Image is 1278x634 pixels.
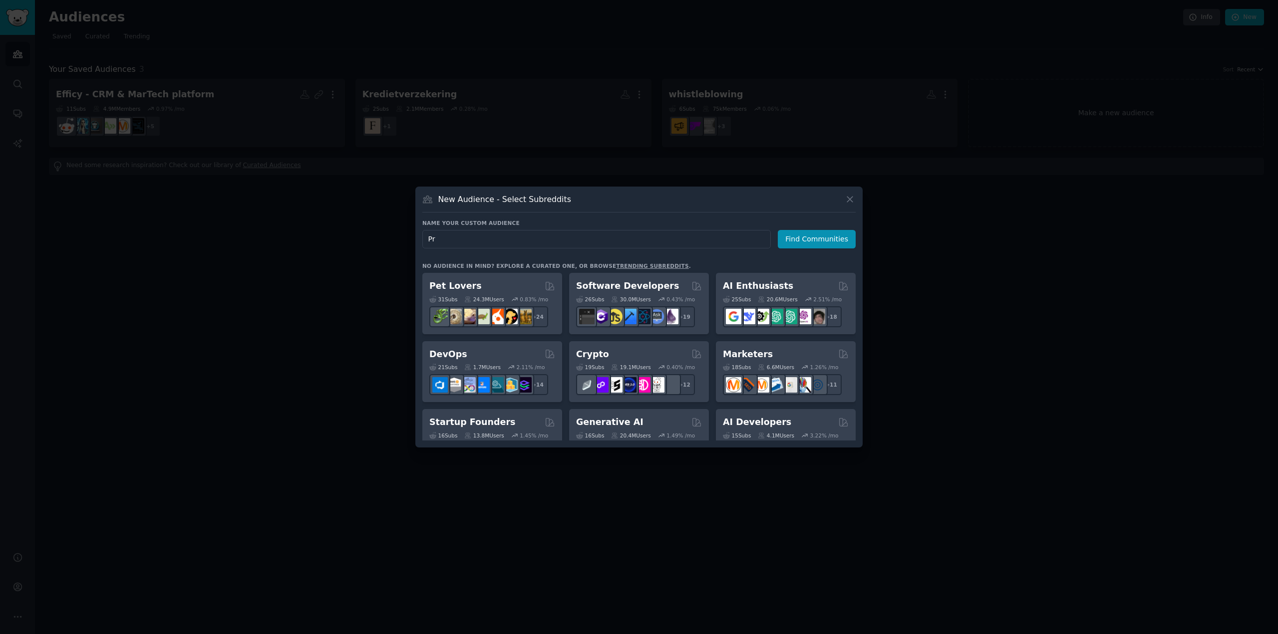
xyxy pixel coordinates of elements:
img: herpetology [432,309,448,324]
img: ArtificalIntelligence [810,309,825,324]
img: Docker_DevOps [460,377,476,393]
input: Pick a short name, like "Digital Marketers" or "Movie-Goers" [422,230,771,248]
img: defiblockchain [635,377,650,393]
img: DeepSeek [740,309,755,324]
img: csharp [593,309,609,324]
img: chatgpt_promptDesign [768,309,783,324]
img: ethfinance [579,377,595,393]
h3: New Audience - Select Subreddits [438,194,571,205]
img: dogbreed [516,309,532,324]
img: elixir [663,309,678,324]
img: leopardgeckos [460,309,476,324]
h3: Name your custom audience [422,219,856,226]
div: 1.49 % /mo [666,432,695,439]
img: CryptoNews [649,377,664,393]
h2: AI Developers [723,416,791,428]
img: DevOpsLinks [474,377,490,393]
img: PlatformEngineers [516,377,532,393]
h2: Generative AI [576,416,643,428]
div: 3.22 % /mo [810,432,839,439]
h2: AI Enthusiasts [723,280,793,292]
div: 0.40 % /mo [666,364,695,371]
img: bigseo [740,377,755,393]
div: 0.83 % /mo [520,296,548,303]
img: defi_ [663,377,678,393]
img: AWS_Certified_Experts [446,377,462,393]
img: turtle [474,309,490,324]
img: reactnative [635,309,650,324]
div: 19.1M Users [611,364,650,371]
div: 20.6M Users [758,296,797,303]
a: trending subreddits [616,263,688,269]
div: 20.4M Users [611,432,650,439]
img: ballpython [446,309,462,324]
img: AskComputerScience [649,309,664,324]
div: 24.3M Users [464,296,504,303]
img: PetAdvice [502,309,518,324]
img: cockatiel [488,309,504,324]
h2: Pet Lovers [429,280,482,292]
div: 30.0M Users [611,296,650,303]
div: + 14 [527,374,548,395]
h2: Software Developers [576,280,679,292]
div: 6.6M Users [758,364,794,371]
img: azuredevops [432,377,448,393]
div: 1.26 % /mo [810,364,839,371]
div: 19 Sub s [576,364,604,371]
div: + 19 [674,306,695,327]
div: + 18 [821,306,842,327]
img: aws_cdk [502,377,518,393]
img: software [579,309,595,324]
div: 16 Sub s [429,432,457,439]
button: Find Communities [778,230,856,248]
div: No audience in mind? Explore a curated one, or browse . [422,262,691,269]
img: MarketingResearch [796,377,811,393]
h2: Marketers [723,348,773,361]
img: GoogleGeminiAI [726,309,741,324]
div: 16 Sub s [576,432,604,439]
img: AskMarketing [754,377,769,393]
img: googleads [782,377,797,393]
div: + 24 [527,306,548,327]
h2: Startup Founders [429,416,515,428]
div: 18 Sub s [723,364,751,371]
div: 2.11 % /mo [517,364,545,371]
div: 2.51 % /mo [813,296,842,303]
div: + 11 [821,374,842,395]
div: 25 Sub s [723,296,751,303]
div: 15 Sub s [723,432,751,439]
img: 0xPolygon [593,377,609,393]
img: platformengineering [488,377,504,393]
img: content_marketing [726,377,741,393]
h2: DevOps [429,348,467,361]
div: 13.8M Users [464,432,504,439]
img: OpenAIDev [796,309,811,324]
img: ethstaker [607,377,623,393]
img: AItoolsCatalog [754,309,769,324]
img: Emailmarketing [768,377,783,393]
h2: Crypto [576,348,609,361]
div: + 12 [674,374,695,395]
div: 1.7M Users [464,364,501,371]
div: 4.1M Users [758,432,794,439]
img: iOSProgramming [621,309,637,324]
img: learnjavascript [607,309,623,324]
img: chatgpt_prompts_ [782,309,797,324]
div: 31 Sub s [429,296,457,303]
div: 21 Sub s [429,364,457,371]
div: 26 Sub s [576,296,604,303]
div: 0.43 % /mo [666,296,695,303]
img: OnlineMarketing [810,377,825,393]
div: 1.45 % /mo [520,432,548,439]
img: web3 [621,377,637,393]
